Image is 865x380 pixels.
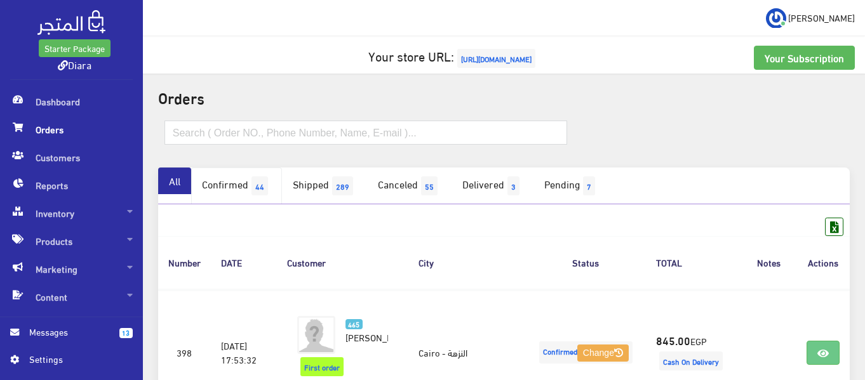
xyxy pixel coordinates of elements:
span: Confirmed [539,341,633,364]
span: Content [10,283,133,311]
a: All [158,167,191,194]
span: [URL][DOMAIN_NAME] [457,49,535,68]
span: Inventory [10,199,133,227]
a: Canceled55 [367,167,452,204]
img: avatar.png [297,316,335,354]
a: Settings [10,352,133,372]
a: Shipped289 [282,167,367,204]
span: 289 [332,176,353,195]
span: 7 [583,176,595,195]
span: 465 [345,319,363,330]
span: First order [300,357,344,376]
span: Messages [29,325,109,339]
span: Cash On Delivery [659,351,723,370]
h2: Orders [158,89,850,105]
a: Delivered3 [452,167,533,204]
span: Reports [10,171,133,199]
th: City [408,236,526,289]
a: Your store URL:[URL][DOMAIN_NAME] [368,44,539,67]
th: Notes [741,236,796,289]
a: 13 Messages [10,325,133,352]
th: Number [158,236,211,289]
th: Customer [277,236,408,289]
span: Orders [10,115,133,143]
span: 13 [119,328,133,338]
img: ... [766,8,786,29]
a: 465 [PERSON_NAME] [345,316,388,344]
span: 44 [251,176,268,195]
input: Search ( Order NO., Phone Number, Name, E-mail )... [164,121,567,145]
span: Marketing [10,255,133,283]
span: [PERSON_NAME] [345,328,413,346]
a: Starter Package [39,39,111,57]
button: Change [577,344,629,362]
span: Products [10,227,133,255]
a: ... [PERSON_NAME] [766,8,855,28]
img: . [37,10,105,35]
span: [PERSON_NAME] [788,10,855,25]
span: 3 [507,176,520,195]
a: Pending7 [533,167,609,204]
th: TOTAL [646,236,741,289]
a: Your Subscription [754,46,855,70]
span: Dashboard [10,88,133,115]
strong: 845.00 [656,332,690,348]
span: Customers [10,143,133,171]
span: Settings [29,352,122,366]
a: Confirmed44 [191,167,282,204]
th: Status [526,236,646,289]
a: Diara [58,55,91,74]
span: 55 [421,176,438,195]
th: DATE [211,236,277,289]
th: Actions [796,236,850,289]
